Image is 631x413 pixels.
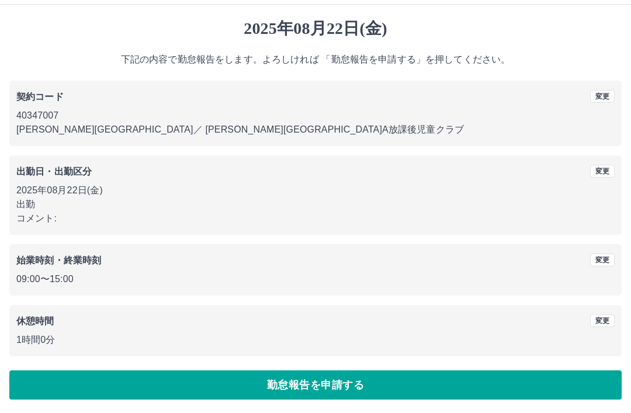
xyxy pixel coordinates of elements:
p: 09:00 〜 15:00 [16,272,615,286]
p: [PERSON_NAME][GEOGRAPHIC_DATA] ／ [PERSON_NAME][GEOGRAPHIC_DATA]A放課後児童クラブ [16,123,615,137]
h1: 2025年08月22日(金) [9,19,622,39]
p: 下記の内容で勤怠報告をします。よろしければ 「勤怠報告を申請する」を押してください。 [9,53,622,67]
b: 始業時刻・終業時刻 [16,255,101,265]
b: 契約コード [16,92,64,102]
button: 変更 [590,314,615,327]
p: コメント: [16,211,615,225]
p: 2025年08月22日(金) [16,183,615,197]
p: 出勤 [16,197,615,211]
button: 勤怠報告を申請する [9,370,622,400]
b: 休憩時間 [16,316,54,326]
button: 変更 [590,165,615,178]
button: 変更 [590,254,615,266]
p: 1時間0分 [16,333,615,347]
p: 40347007 [16,109,615,123]
button: 変更 [590,90,615,103]
b: 出勤日・出勤区分 [16,166,92,176]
